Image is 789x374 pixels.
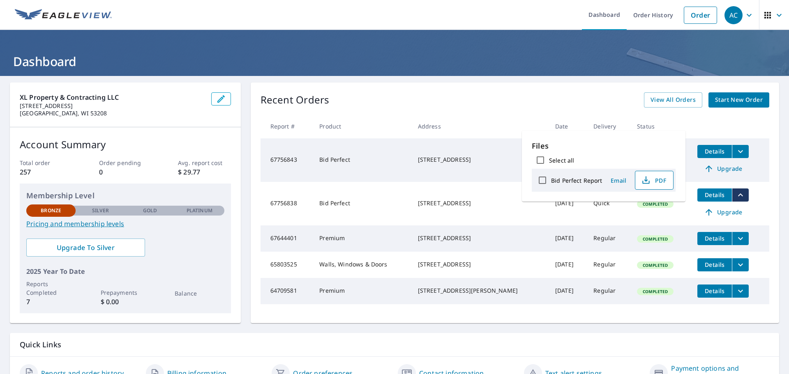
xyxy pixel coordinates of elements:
td: 64709581 [261,278,313,304]
span: Details [702,191,727,199]
td: Premium [313,225,411,252]
button: PDF [635,171,674,190]
p: Avg. report cost [178,158,231,167]
th: Status [630,114,691,138]
span: Upgrade To Silver [33,243,138,252]
button: filesDropdownBtn-67756843 [732,145,749,158]
h1: Dashboard [10,53,779,70]
div: [STREET_ADDRESS] [418,199,542,207]
span: View All Orders [651,95,696,105]
button: detailsBtn-67756838 [697,188,732,202]
a: Upgrade To Silver [26,239,145,257]
a: Pricing and membership levels [26,219,224,229]
td: Quick [587,182,630,225]
p: [GEOGRAPHIC_DATA], WI 53208 [20,110,205,117]
span: Details [702,287,727,295]
p: $ 29.77 [178,167,231,177]
p: 257 [20,167,72,177]
a: Upgrade [697,162,749,175]
td: Bid Perfect [313,138,411,182]
div: [STREET_ADDRESS] [418,234,542,242]
th: Date [549,114,587,138]
img: EV Logo [15,9,112,21]
button: filesDropdownBtn-64709581 [732,285,749,298]
span: Details [702,234,727,242]
button: filesDropdownBtn-67756838 [732,188,749,202]
td: Walls, Windows & Doors [313,252,411,278]
label: Select all [549,156,574,164]
button: filesDropdownBtn-65803525 [732,258,749,271]
p: Platinum [187,207,212,214]
th: Product [313,114,411,138]
button: Email [605,174,632,187]
p: Order pending [99,158,152,167]
div: AC [724,6,743,24]
td: 65803525 [261,252,313,278]
span: Upgrade [702,164,744,174]
th: Address [411,114,549,138]
span: Details [702,147,727,155]
span: PDF [640,175,667,185]
div: [STREET_ADDRESS] [418,260,542,268]
td: Regular [587,225,630,252]
p: 7 [26,297,76,307]
span: Upgrade [702,207,744,217]
span: Email [609,177,628,184]
p: Quick Links [20,340,769,350]
th: Report # [261,114,313,138]
button: detailsBtn-67644401 [697,232,732,245]
span: Completed [638,201,673,207]
p: Silver [92,207,109,214]
p: 2025 Year To Date [26,266,224,276]
div: [STREET_ADDRESS][PERSON_NAME] [418,287,542,295]
p: 0 [99,167,152,177]
p: Prepayments [101,288,150,297]
p: $ 0.00 [101,297,150,307]
span: Details [702,261,727,268]
td: [DATE] [549,252,587,278]
span: Completed [638,262,673,268]
td: [DATE] [549,278,587,304]
a: View All Orders [644,92,702,108]
td: 67756843 [261,138,313,182]
button: detailsBtn-67756843 [697,145,732,158]
button: filesDropdownBtn-67644401 [732,232,749,245]
p: Membership Level [26,190,224,201]
td: [DATE] [549,182,587,225]
p: XL Property & Contracting LLC [20,92,205,102]
a: Upgrade [697,206,749,219]
td: 67644401 [261,225,313,252]
span: Start New Order [715,95,763,105]
p: Files [532,140,676,151]
p: Balance [175,289,224,298]
p: Bronze [41,207,61,214]
td: Premium [313,278,411,304]
button: detailsBtn-65803525 [697,258,732,271]
a: Order [684,7,717,24]
td: Regular [587,278,630,304]
p: [STREET_ADDRESS] [20,102,205,110]
span: Completed [638,236,673,242]
th: Delivery [587,114,630,138]
div: [STREET_ADDRESS] [418,156,542,164]
p: Gold [143,207,157,214]
p: Reports Completed [26,280,76,297]
p: Recent Orders [261,92,330,108]
p: Account Summary [20,137,231,152]
td: [DATE] [549,225,587,252]
label: Bid Perfect Report [551,177,602,184]
a: Start New Order [708,92,769,108]
p: Total order [20,158,72,167]
td: Bid Perfect [313,182,411,225]
button: detailsBtn-64709581 [697,285,732,298]
span: Completed [638,289,673,294]
td: 67756838 [261,182,313,225]
td: Regular [587,252,630,278]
